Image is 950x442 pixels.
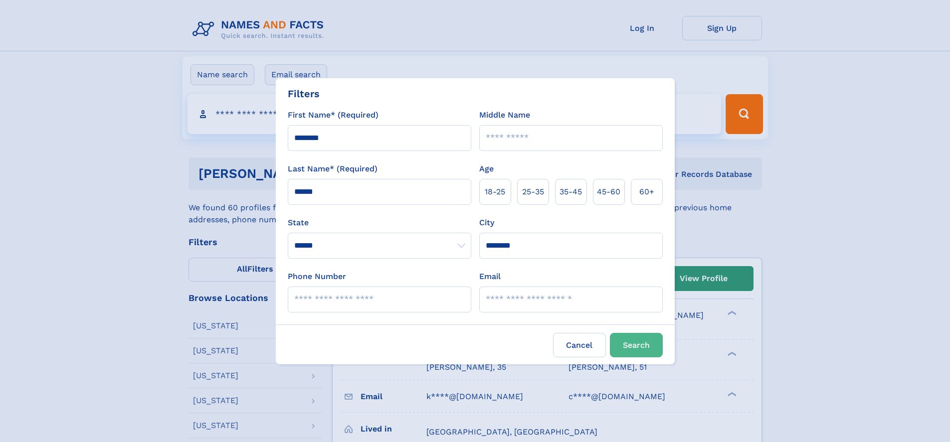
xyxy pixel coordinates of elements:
[610,333,663,357] button: Search
[479,271,501,283] label: Email
[288,109,379,121] label: First Name* (Required)
[288,271,346,283] label: Phone Number
[288,163,378,175] label: Last Name* (Required)
[288,86,320,101] div: Filters
[479,109,530,121] label: Middle Name
[485,186,505,198] span: 18‑25
[288,217,471,229] label: State
[639,186,654,198] span: 60+
[553,333,606,357] label: Cancel
[479,163,494,175] label: Age
[597,186,620,198] span: 45‑60
[560,186,582,198] span: 35‑45
[479,217,494,229] label: City
[522,186,544,198] span: 25‑35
